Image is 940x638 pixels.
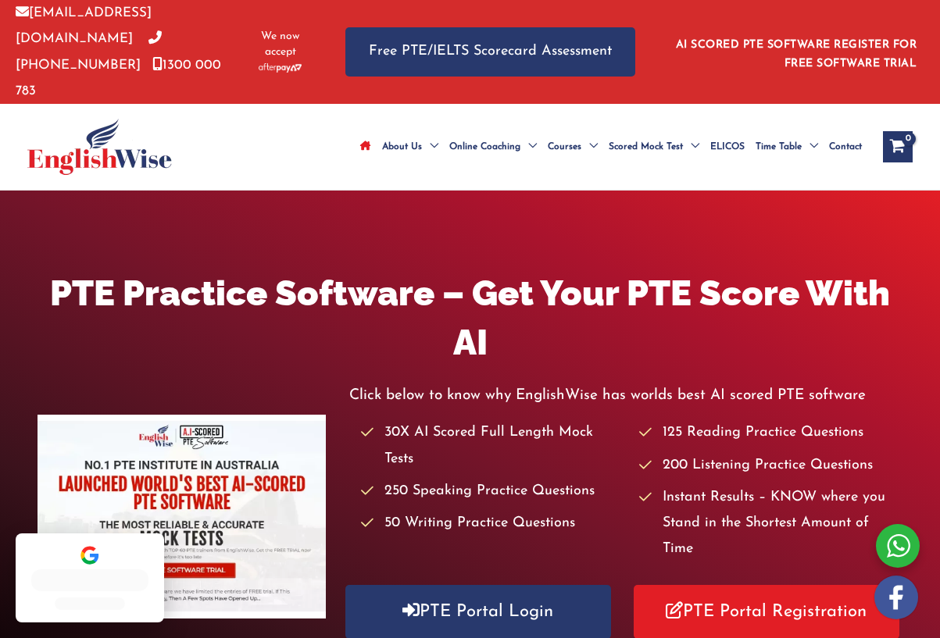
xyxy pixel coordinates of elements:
[38,415,326,618] img: pte-institute-main
[520,119,537,174] span: Menu Toggle
[16,32,162,71] a: [PHONE_NUMBER]
[361,420,624,472] li: 30X AI Scored Full Length Mock Tests
[705,119,750,174] a: ELICOS
[829,119,862,174] span: Contact
[874,576,918,619] img: white-facebook.png
[259,63,302,72] img: Afterpay-Logo
[38,269,902,367] h1: PTE Practice Software – Get Your PTE Score With AI
[16,6,152,45] a: [EMAIL_ADDRESS][DOMAIN_NAME]
[16,59,221,98] a: 1300 000 783
[639,420,902,446] li: 125 Reading Practice Questions
[581,119,598,174] span: Menu Toggle
[542,119,603,174] a: CoursesMenu Toggle
[883,131,913,162] a: View Shopping Cart, empty
[683,119,699,174] span: Menu Toggle
[345,27,635,77] a: Free PTE/IELTS Scorecard Assessment
[361,479,624,504] li: 250 Speaking Practice Questions
[639,485,902,563] li: Instant Results – KNOW where you Stand in the Shortest Amount of Time
[824,119,867,174] a: Contact
[609,119,683,174] span: Scored Mock Test
[361,511,624,536] li: 50 Writing Practice Questions
[422,119,438,174] span: Menu Toggle
[349,383,902,408] p: Click below to know why EnglishWise has worlds best AI scored PTE software
[639,453,902,479] li: 200 Listening Practice Questions
[750,119,824,174] a: Time TableMenu Toggle
[710,119,745,174] span: ELICOS
[449,119,520,174] span: Online Coaching
[676,39,917,70] a: AI SCORED PTE SOFTWARE REGISTER FOR FREE SOFTWARE TRIAL
[27,119,172,175] img: cropped-ew-logo
[382,119,422,174] span: About Us
[444,119,542,174] a: Online CoachingMenu Toggle
[548,119,581,174] span: Courses
[802,119,818,174] span: Menu Toggle
[355,119,867,174] nav: Site Navigation: Main Menu
[603,119,705,174] a: Scored Mock TestMenu Toggle
[377,119,444,174] a: About UsMenu Toggle
[667,27,924,77] aside: Header Widget 1
[756,119,802,174] span: Time Table
[254,29,306,60] span: We now accept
